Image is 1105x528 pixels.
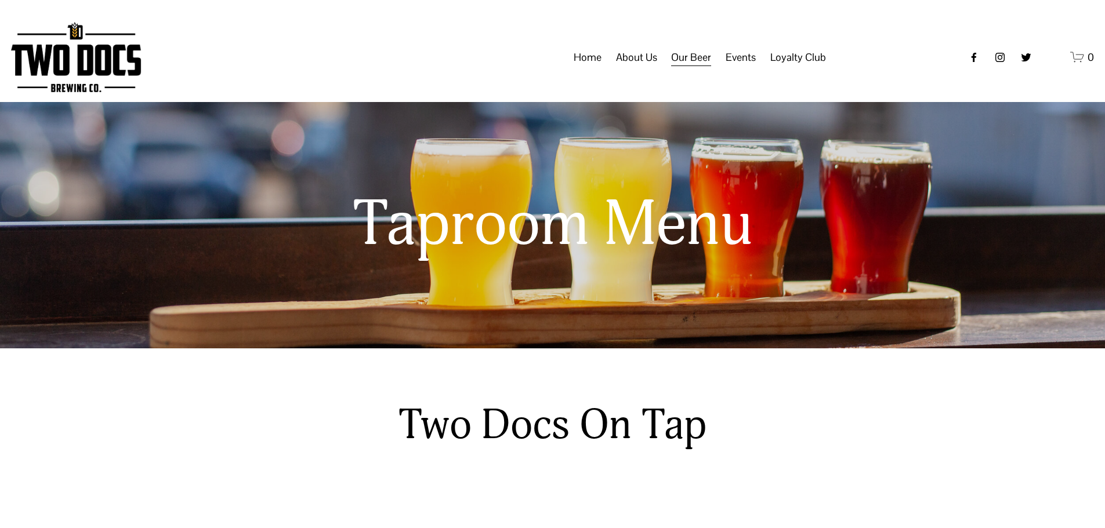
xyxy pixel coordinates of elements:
a: twitter-unauth [1020,52,1032,63]
a: folder dropdown [726,46,756,68]
span: About Us [616,48,657,67]
h2: Two Docs On Tap [354,400,751,451]
a: Home [574,46,602,68]
a: folder dropdown [671,46,711,68]
span: Our Beer [671,48,711,67]
span: Events [726,48,756,67]
span: Loyalty Club [770,48,826,67]
span: 0 [1088,50,1094,64]
a: folder dropdown [770,46,826,68]
a: instagram-unauth [994,52,1006,63]
a: 0 items in cart [1070,50,1094,64]
img: Two Docs Brewing Co. [11,22,141,92]
a: Facebook [968,52,980,63]
h1: Taproom Menu [248,190,857,260]
a: folder dropdown [616,46,657,68]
